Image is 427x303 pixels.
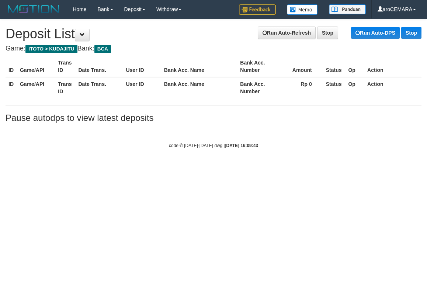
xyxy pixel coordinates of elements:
[6,113,421,123] h3: Pause autodps to view latest deposits
[17,56,55,77] th: Game/API
[329,4,366,14] img: panduan.png
[401,27,421,39] a: Stop
[6,27,421,41] h1: Deposit List
[123,77,161,98] th: User ID
[287,4,318,15] img: Button%20Memo.svg
[285,77,323,98] th: Rp 0
[364,77,421,98] th: Action
[25,45,77,53] span: ITOTO > KUDAJITU
[323,56,346,77] th: Status
[123,56,161,77] th: User ID
[317,27,338,39] a: Stop
[94,45,111,53] span: BCA
[351,27,400,39] a: Run Auto-DPS
[6,56,17,77] th: ID
[6,45,421,52] h4: Game: Bank:
[345,56,364,77] th: Op
[237,77,285,98] th: Bank Acc. Number
[323,77,346,98] th: Status
[6,4,62,15] img: MOTION_logo.png
[285,56,323,77] th: Amount
[161,56,237,77] th: Bank Acc. Name
[258,27,316,39] a: Run Auto-Refresh
[237,56,285,77] th: Bank Acc. Number
[161,77,237,98] th: Bank Acc. Name
[225,143,258,148] strong: [DATE] 16:09:43
[55,56,75,77] th: Trans ID
[75,56,123,77] th: Date Trans.
[75,77,123,98] th: Date Trans.
[17,77,55,98] th: Game/API
[6,77,17,98] th: ID
[345,77,364,98] th: Op
[364,56,421,77] th: Action
[55,77,75,98] th: Trans ID
[239,4,276,15] img: Feedback.jpg
[169,143,258,148] small: code © [DATE]-[DATE] dwg |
